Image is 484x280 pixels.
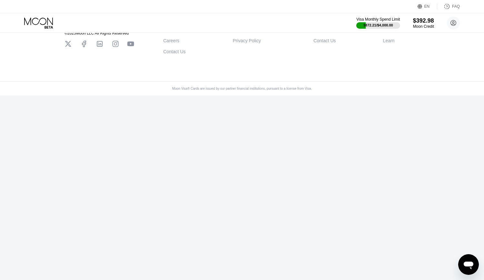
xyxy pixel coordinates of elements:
[65,31,134,35] div: © 2025 Moon LLC All Rights Reserved
[163,38,179,43] div: Careers
[383,38,395,43] div: Learn
[233,38,261,43] div: Privacy Policy
[314,38,336,43] div: Contact Us
[163,49,186,54] div: Contact Us
[413,17,434,24] div: $392.98
[418,3,437,10] div: EN
[356,17,400,22] div: Visa Monthly Spend Limit
[413,24,434,29] div: Moon Credit
[452,4,460,9] div: FAQ
[458,254,479,275] iframe: Button to launch messaging window
[356,17,400,29] div: Visa Monthly Spend Limit$872.21/$4,000.00
[413,17,434,29] div: $392.98Moon Credit
[424,4,430,9] div: EN
[363,23,393,27] div: $872.21 / $4,000.00
[167,87,317,90] div: Moon Visa® Cards are issued by our partner financial institutions, pursuant to a license from Visa.
[437,3,460,10] div: FAQ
